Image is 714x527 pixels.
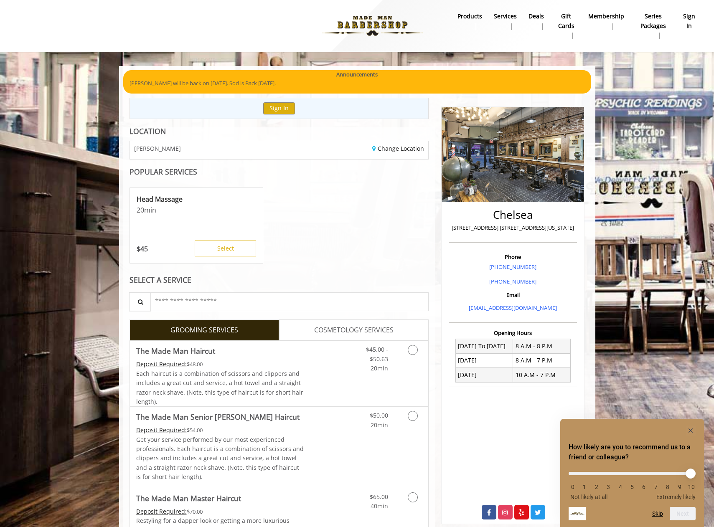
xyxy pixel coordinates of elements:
[663,484,672,490] li: 8
[137,244,140,253] span: $
[449,330,577,336] h3: Opening Hours
[569,484,577,490] li: 0
[372,144,424,152] a: Change Location
[136,426,304,435] div: $54.00
[550,10,583,41] a: Gift cardsgift cards
[136,435,304,482] p: Get your service performed by our most experienced professionals. Each haircut is a combination o...
[457,12,482,21] b: products
[604,484,612,490] li: 3
[670,507,696,520] button: Next question
[170,325,238,336] span: GROOMING SERVICES
[592,484,601,490] li: 2
[130,126,166,136] b: LOCATION
[371,502,388,510] span: 40min
[137,244,148,253] p: 45
[366,345,388,362] span: $45.00 - $50.63
[451,292,575,298] h3: Email
[371,364,388,372] span: 20min
[469,304,557,312] a: [EMAIL_ADDRESS][DOMAIN_NAME]
[494,12,517,21] b: Services
[513,368,571,382] td: 10 A.M - 7 P.M
[455,353,513,367] td: [DATE]
[129,292,151,311] button: Service Search
[195,241,256,256] button: Select
[652,510,663,517] button: Skip
[556,12,577,30] b: gift cards
[489,278,536,285] a: [PHONE_NUMBER]
[130,167,197,177] b: POPULAR SERVICES
[569,442,696,462] h2: How likely are you to recommend us to a friend or colleague? Select an option from 0 to 10, with ...
[513,339,571,353] td: 8 A.M - 8 P.M
[134,145,181,152] span: [PERSON_NAME]
[451,254,575,260] h3: Phone
[315,3,430,49] img: Made Man Barbershop logo
[630,10,676,41] a: Series packagesSeries packages
[686,426,696,436] button: Hide survey
[628,484,636,490] li: 5
[488,10,523,32] a: ServicesServices
[136,360,187,368] span: This service needs some Advance to be paid before we block your appointment
[489,263,536,271] a: [PHONE_NUMBER]
[513,353,571,367] td: 8 A.M - 7 P.M
[529,12,544,21] b: Deals
[616,484,625,490] li: 4
[582,10,630,32] a: MembershipMembership
[580,484,589,490] li: 1
[136,426,187,434] span: This service needs some Advance to be paid before we block your appointment
[370,411,388,419] span: $50.00
[136,507,187,515] span: This service needs some Advance to be paid before we block your appointment
[137,205,256,215] p: 20
[569,426,696,520] div: How likely are you to recommend us to a friend or colleague? Select an option from 0 to 10, with ...
[588,12,624,21] b: Membership
[451,223,575,232] p: [STREET_ADDRESS],[STREET_ADDRESS][US_STATE]
[136,370,303,405] span: Each haircut is a combination of scissors and clippers and includes a great cut and service, a ho...
[136,360,304,369] div: $48.00
[523,10,550,32] a: DealsDeals
[263,102,295,114] button: Sign In
[455,339,513,353] td: [DATE] To [DATE]
[371,421,388,429] span: 20min
[451,209,575,221] h2: Chelsea
[137,195,256,204] p: Head Massage
[370,493,388,501] span: $65.00
[144,205,156,215] span: min
[452,10,488,32] a: Productsproducts
[455,368,513,382] td: [DATE]
[336,70,378,79] b: Announcements
[687,484,696,490] li: 10
[136,345,215,357] b: The Made Man Haircut
[136,507,304,516] div: $70.00
[136,411,300,423] b: The Made Man Senior [PERSON_NAME] Haircut
[636,12,671,30] b: Series packages
[130,79,585,88] p: [PERSON_NAME] will be back on [DATE]. Sod is Back [DATE].
[676,10,702,32] a: sign insign in
[569,466,696,500] div: How likely are you to recommend us to a friend or colleague? Select an option from 0 to 10, with ...
[676,484,684,490] li: 9
[570,494,607,500] span: Not likely at all
[652,484,660,490] li: 7
[314,325,394,336] span: COSMETOLOGY SERVICES
[130,276,429,284] div: SELECT A SERVICE
[656,494,696,500] span: Extremely likely
[682,12,696,30] b: sign in
[136,492,241,504] b: The Made Man Master Haircut
[640,484,648,490] li: 6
